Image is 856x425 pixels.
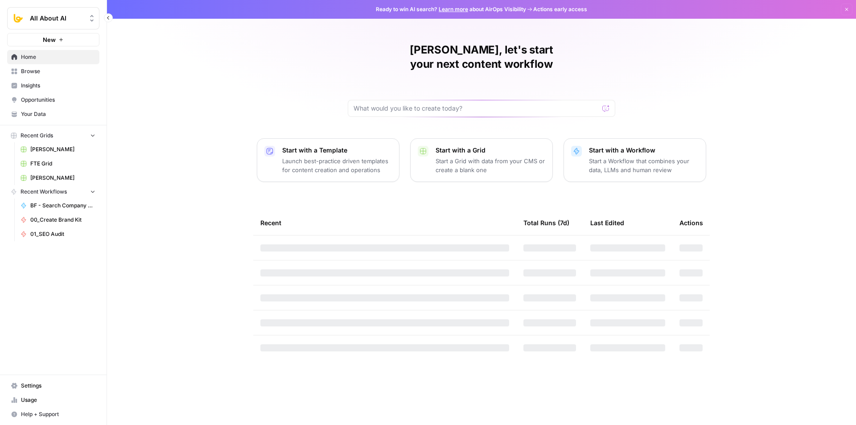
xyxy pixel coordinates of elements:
[282,157,392,174] p: Launch best-practice driven templates for content creation and operations
[21,110,95,118] span: Your Data
[523,210,569,235] div: Total Runs (7d)
[354,104,599,113] input: What would you like to create today?
[21,382,95,390] span: Settings
[257,138,399,182] button: Start with a TemplateLaunch best-practice driven templates for content creation and operations
[21,53,95,61] span: Home
[16,198,99,213] a: BF - Search Company Details
[21,67,95,75] span: Browse
[436,146,545,155] p: Start with a Grid
[10,10,26,26] img: All About AI Logo
[260,210,509,235] div: Recent
[16,142,99,157] a: [PERSON_NAME]
[7,78,99,93] a: Insights
[7,107,99,121] a: Your Data
[7,407,99,421] button: Help + Support
[590,210,624,235] div: Last Edited
[21,396,95,404] span: Usage
[7,393,99,407] a: Usage
[7,129,99,142] button: Recent Grids
[16,157,99,171] a: FTE Grid
[16,213,99,227] a: 00_Create Brand Kit
[439,6,468,12] a: Learn more
[21,410,95,418] span: Help + Support
[21,82,95,90] span: Insights
[282,146,392,155] p: Start with a Template
[679,210,703,235] div: Actions
[564,138,706,182] button: Start with a WorkflowStart a Workflow that combines your data, LLMs and human review
[30,174,95,182] span: [PERSON_NAME]
[533,5,587,13] span: Actions early access
[30,202,95,210] span: BF - Search Company Details
[30,145,95,153] span: [PERSON_NAME]
[30,230,95,238] span: 01_SEO Audit
[589,146,699,155] p: Start with a Workflow
[589,157,699,174] p: Start a Workflow that combines your data, LLMs and human review
[7,379,99,393] a: Settings
[376,5,526,13] span: Ready to win AI search? about AirOps Visibility
[30,216,95,224] span: 00_Create Brand Kit
[7,93,99,107] a: Opportunities
[436,157,545,174] p: Start a Grid with data from your CMS or create a blank one
[21,188,67,196] span: Recent Workflows
[7,33,99,46] button: New
[30,160,95,168] span: FTE Grid
[7,50,99,64] a: Home
[7,64,99,78] a: Browse
[348,43,615,71] h1: [PERSON_NAME], let's start your next content workflow
[21,132,53,140] span: Recent Grids
[7,7,99,29] button: Workspace: All About AI
[21,96,95,104] span: Opportunities
[16,227,99,241] a: 01_SEO Audit
[43,35,56,44] span: New
[30,14,84,23] span: All About AI
[7,185,99,198] button: Recent Workflows
[410,138,553,182] button: Start with a GridStart a Grid with data from your CMS or create a blank one
[16,171,99,185] a: [PERSON_NAME]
